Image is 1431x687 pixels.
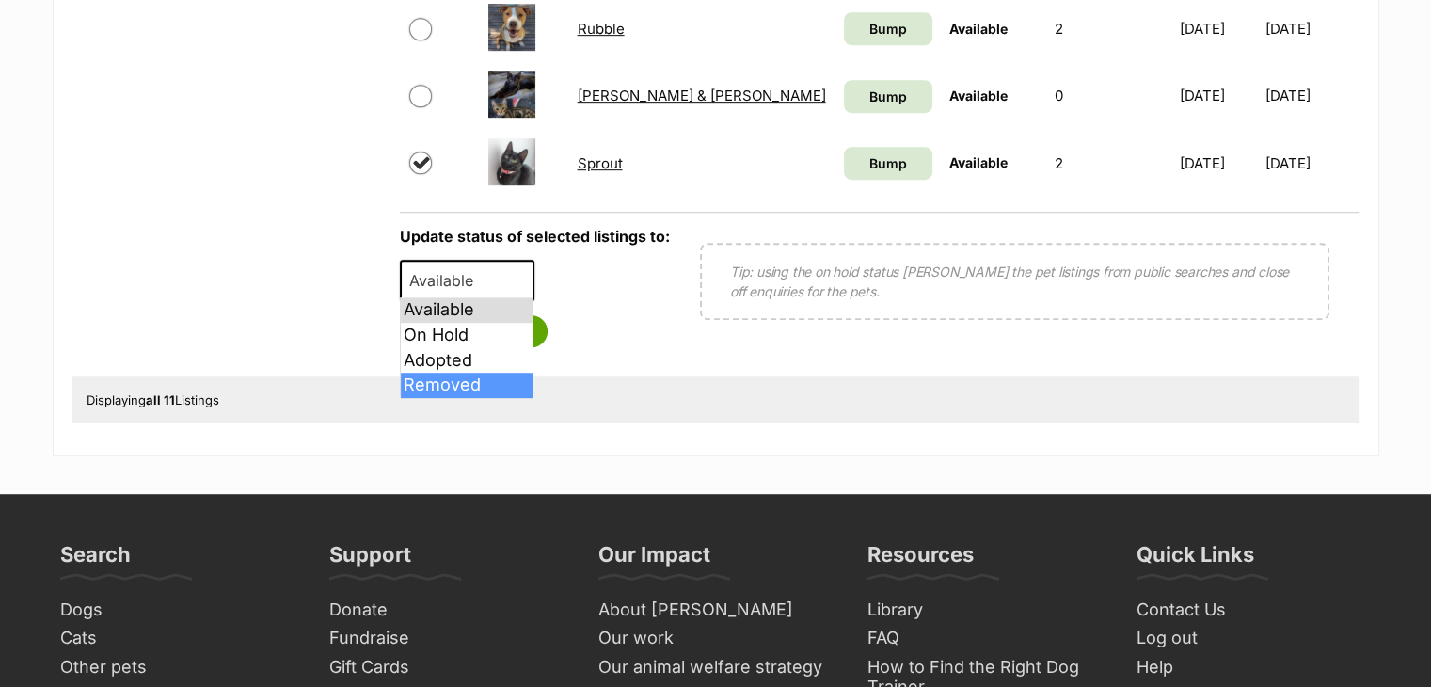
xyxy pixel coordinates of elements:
td: [DATE] [1265,131,1357,196]
a: About [PERSON_NAME] [591,596,841,625]
a: Donate [322,596,572,625]
li: Removed [401,373,533,398]
a: Bump [844,12,932,45]
a: FAQ [860,624,1110,653]
td: [DATE] [1265,63,1357,128]
p: Tip: using the on hold status [PERSON_NAME] the pet listings from public searches and close off e... [730,262,1299,301]
a: Library [860,596,1110,625]
a: [PERSON_NAME] & [PERSON_NAME] [577,87,825,104]
a: Rubble [577,20,624,38]
span: Available [949,154,1008,170]
span: Available [949,88,1008,104]
span: Bump [869,153,907,173]
td: 2 [1047,131,1170,196]
h3: Resources [867,541,974,579]
a: Help [1129,653,1379,682]
td: [DATE] [1172,131,1264,196]
h3: Support [329,541,411,579]
span: Available [402,267,492,294]
a: Bump [844,147,932,180]
span: Available [400,260,535,301]
a: Our work [591,624,841,653]
h3: Search [60,541,131,579]
td: 0 [1047,63,1170,128]
li: Adopted [401,348,533,374]
span: Bump [869,19,907,39]
strong: all 11 [146,392,175,407]
h3: Quick Links [1137,541,1254,579]
li: On Hold [401,323,533,348]
a: Log out [1129,624,1379,653]
a: Contact Us [1129,596,1379,625]
a: Other pets [53,653,303,682]
span: Displaying Listings [87,392,219,407]
h3: Our Impact [598,541,710,579]
a: Cats [53,624,303,653]
a: Our animal welfare strategy [591,653,841,682]
td: [DATE] [1172,63,1264,128]
a: Fundraise [322,624,572,653]
a: Gift Cards [322,653,572,682]
a: Sprout [577,154,622,172]
li: Available [401,297,533,323]
a: Bump [844,80,932,113]
label: Update status of selected listings to: [400,227,670,246]
span: Available [949,21,1008,37]
span: Bump [869,87,907,106]
a: Dogs [53,596,303,625]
